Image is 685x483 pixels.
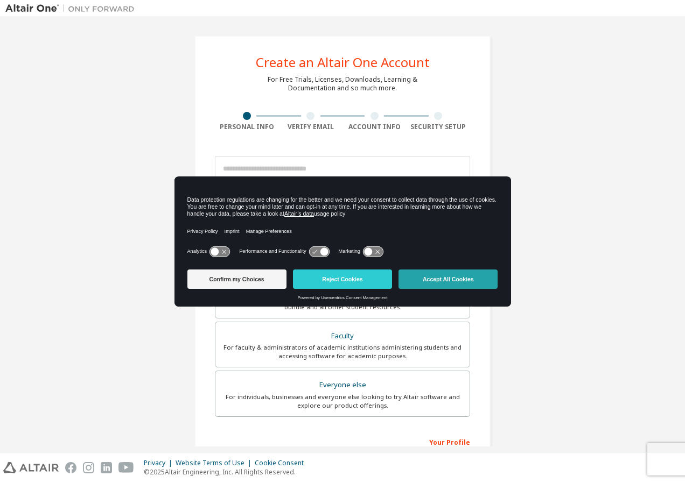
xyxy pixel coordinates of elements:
[5,3,140,14] img: Altair One
[268,75,417,93] div: For Free Trials, Licenses, Downloads, Learning & Documentation and so much more.
[144,459,176,467] div: Privacy
[222,329,463,344] div: Faculty
[101,462,112,473] img: linkedin.svg
[255,459,310,467] div: Cookie Consent
[222,378,463,393] div: Everyone else
[222,393,463,410] div: For individuals, businesses and everyone else looking to try Altair software and explore our prod...
[407,123,471,131] div: Security Setup
[83,462,94,473] img: instagram.svg
[176,459,255,467] div: Website Terms of Use
[118,462,134,473] img: youtube.svg
[222,343,463,360] div: For faculty & administrators of academic institutions administering students and accessing softwa...
[279,123,343,131] div: Verify Email
[215,123,279,131] div: Personal Info
[65,462,76,473] img: facebook.svg
[3,462,59,473] img: altair_logo.svg
[256,56,430,69] div: Create an Altair One Account
[215,433,470,450] div: Your Profile
[342,123,407,131] div: Account Info
[144,467,310,477] p: © 2025 Altair Engineering, Inc. All Rights Reserved.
